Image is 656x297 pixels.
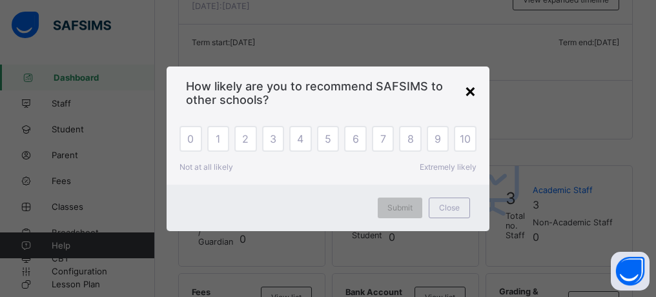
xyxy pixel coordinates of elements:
span: Close [439,203,460,212]
button: Open asap [611,252,650,291]
div: × [464,79,477,101]
span: 1 [216,132,220,145]
span: 10 [460,132,471,145]
span: 4 [297,132,303,145]
span: 3 [270,132,276,145]
span: How likely are you to recommend SAFSIMS to other schools? [186,79,470,107]
span: 8 [407,132,414,145]
span: Submit [387,203,413,212]
span: Not at all likely [179,162,233,172]
span: 2 [242,132,249,145]
span: 9 [435,132,441,145]
span: 6 [353,132,359,145]
div: 0 [179,126,202,152]
span: 7 [380,132,386,145]
span: 5 [325,132,331,145]
span: Extremely likely [420,162,477,172]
